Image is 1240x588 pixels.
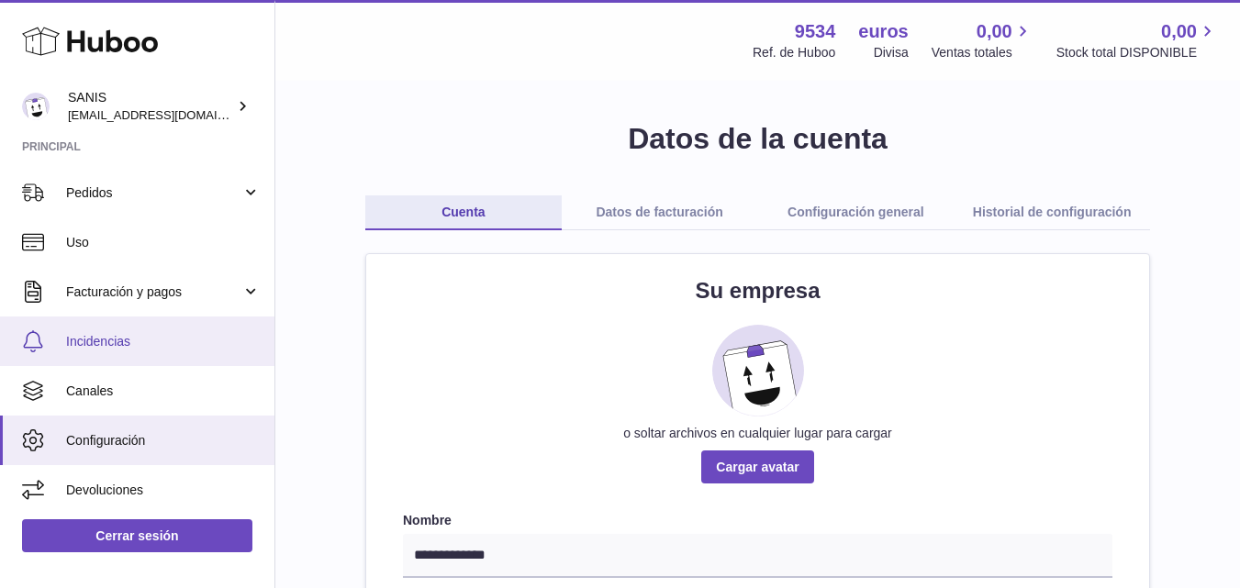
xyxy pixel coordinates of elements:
[954,195,1150,230] a: Historial de configuración
[66,334,130,349] font: Incidencias
[68,90,106,105] font: SANIS
[66,284,182,299] font: Facturación y pagos
[788,205,924,219] font: Configuración general
[977,21,1012,41] font: 0,00
[874,45,909,60] font: Divisa
[795,21,836,41] font: 9534
[753,45,835,60] font: Ref. de Huboo
[22,140,81,153] font: Principal
[712,325,804,416] img: placeholder_image.svg
[68,107,270,122] font: [EMAIL_ADDRESS][DOMAIN_NAME]
[628,122,888,155] font: Datos de la cuenta
[441,205,485,219] font: Cuenta
[973,205,1132,219] font: Historial de configuración
[22,519,252,552] a: Cerrar sesión
[932,45,1012,60] font: Ventas totales
[562,195,758,230] a: Datos de facturación
[758,195,955,230] a: Configuración general
[1056,19,1218,61] a: 0,00 Stock total DISPONIBLE
[66,433,145,448] font: Configuración
[66,383,113,398] font: Canales
[932,19,1033,61] a: 0,00 Ventas totales
[1056,45,1197,60] font: Stock total DISPONIBLE
[623,426,892,440] font: o soltar archivos en cualquier lugar para cargar
[596,205,722,219] font: Datos de facturación
[403,513,452,527] font: Nombre
[365,195,562,230] a: Cuenta
[66,185,113,200] font: Pedidos
[66,483,143,497] font: Devoluciones
[66,235,89,250] font: Uso
[22,93,50,120] img: ccx@sanimusic.net
[695,278,820,303] font: Su empresa
[1161,21,1197,41] font: 0,00
[95,528,178,543] font: Cerrar sesión
[858,21,908,41] font: euros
